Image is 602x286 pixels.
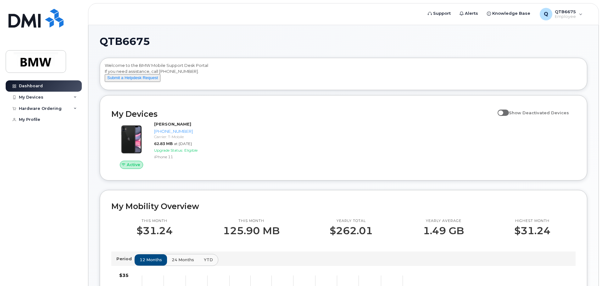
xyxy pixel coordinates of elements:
[330,225,373,236] p: $262.01
[105,74,160,82] button: Submit a Helpdesk Request
[116,124,147,154] img: iPhone_11.jpg
[111,121,222,169] a: Active[PERSON_NAME][PHONE_NUMBER]Carrier: T-Mobile62.83 MBat [DATE]Upgrade Status:EligibleiPhone 11
[514,225,550,236] p: $31.24
[184,148,198,153] span: Eligible
[137,225,173,236] p: $31.24
[223,219,280,224] p: This month
[174,141,192,146] span: at [DATE]
[100,37,150,46] span: QTB6675
[172,257,194,263] span: 24 months
[111,109,494,119] h2: My Devices
[154,134,219,139] div: Carrier: T-Mobile
[105,75,160,80] a: Submit a Helpdesk Request
[154,148,183,153] span: Upgrade Status:
[154,154,219,159] div: iPhone 11
[330,219,373,224] p: Yearly total
[514,219,550,224] p: Highest month
[105,62,582,88] div: Welcome to the BMW Mobile Support Desk Portal If you need assistance, call [PHONE_NUMBER].
[223,225,280,236] p: 125.90 MB
[204,257,213,263] span: YTD
[127,162,140,168] span: Active
[154,128,219,134] div: [PHONE_NUMBER]
[509,110,569,115] span: Show Deactivated Devices
[423,225,464,236] p: 1.49 GB
[423,219,464,224] p: Yearly average
[498,107,503,112] input: Show Deactivated Devices
[111,202,576,211] h2: My Mobility Overview
[137,219,173,224] p: This month
[119,273,129,278] tspan: $35
[154,121,191,127] strong: [PERSON_NAME]
[116,256,134,262] p: Period
[154,141,173,146] span: 62.83 MB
